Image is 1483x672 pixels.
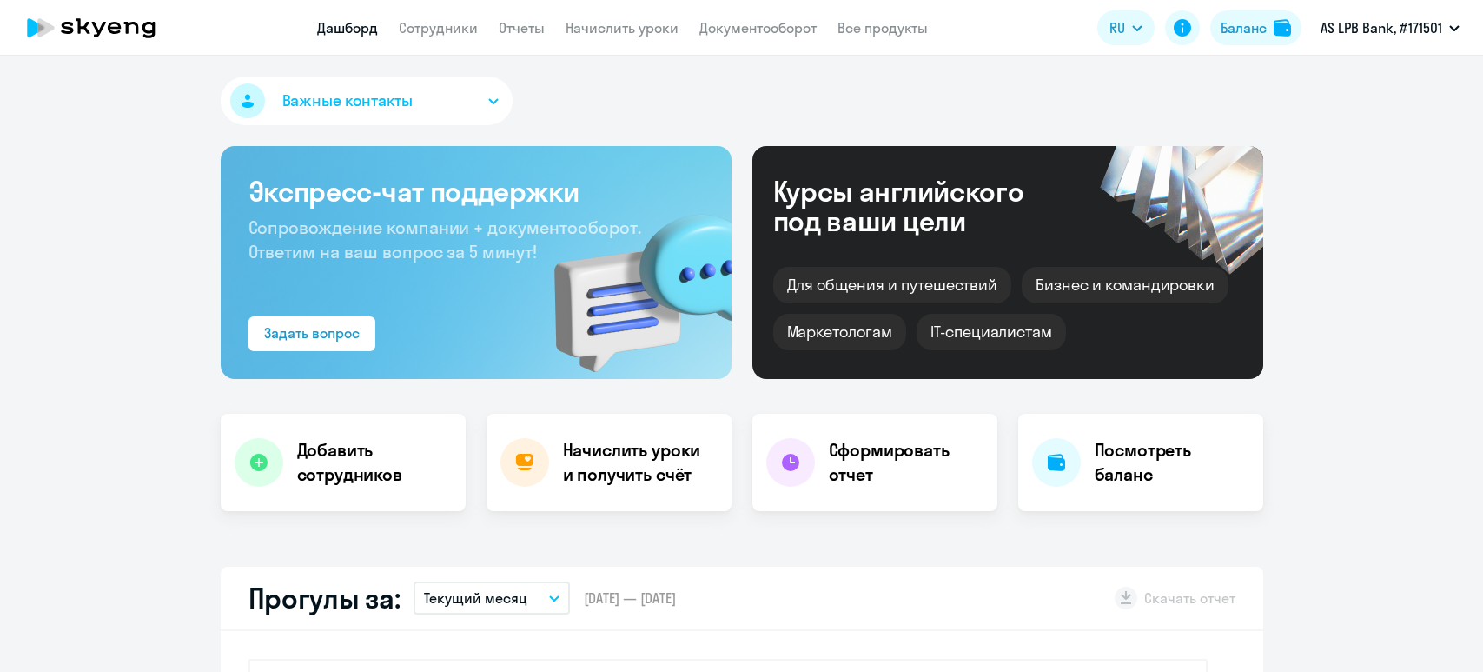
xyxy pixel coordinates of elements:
[1312,7,1468,49] button: AS LPB Bank, #171501
[1210,10,1301,45] button: Балансbalance
[699,19,817,37] a: Документооборот
[248,174,704,209] h3: Экспресс-чат поддержки
[773,314,906,350] div: Маркетологам
[566,19,679,37] a: Начислить уроки
[829,438,983,487] h4: Сформировать отчет
[317,19,378,37] a: Дашборд
[773,267,1012,303] div: Для общения и путешествий
[563,438,714,487] h4: Начислить уроки и получить счёт
[1095,438,1249,487] h4: Посмотреть баланс
[917,314,1066,350] div: IT-специалистам
[264,323,360,343] div: Задать вопрос
[282,90,413,112] span: Важные контакты
[414,582,570,615] button: Текущий месяц
[1097,10,1155,45] button: RU
[773,176,1070,236] div: Курсы английского под ваши цели
[584,589,676,608] span: [DATE] — [DATE]
[1109,17,1125,38] span: RU
[297,438,452,487] h4: Добавить сотрудников
[499,19,545,37] a: Отчеты
[248,216,641,263] span: Сопровождение компании + документооборот. Ответим на ваш вопрос за 5 минут!
[529,183,732,379] img: bg-img
[424,588,527,609] p: Текущий месяц
[1321,17,1442,38] p: AS LPB Bank, #171501
[248,316,375,351] button: Задать вопрос
[837,19,928,37] a: Все продукты
[1274,19,1291,37] img: balance
[248,581,401,615] h2: Прогулы за:
[1022,267,1228,303] div: Бизнес и командировки
[399,19,478,37] a: Сотрудники
[221,77,513,125] button: Важные контакты
[1221,17,1267,38] div: Баланс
